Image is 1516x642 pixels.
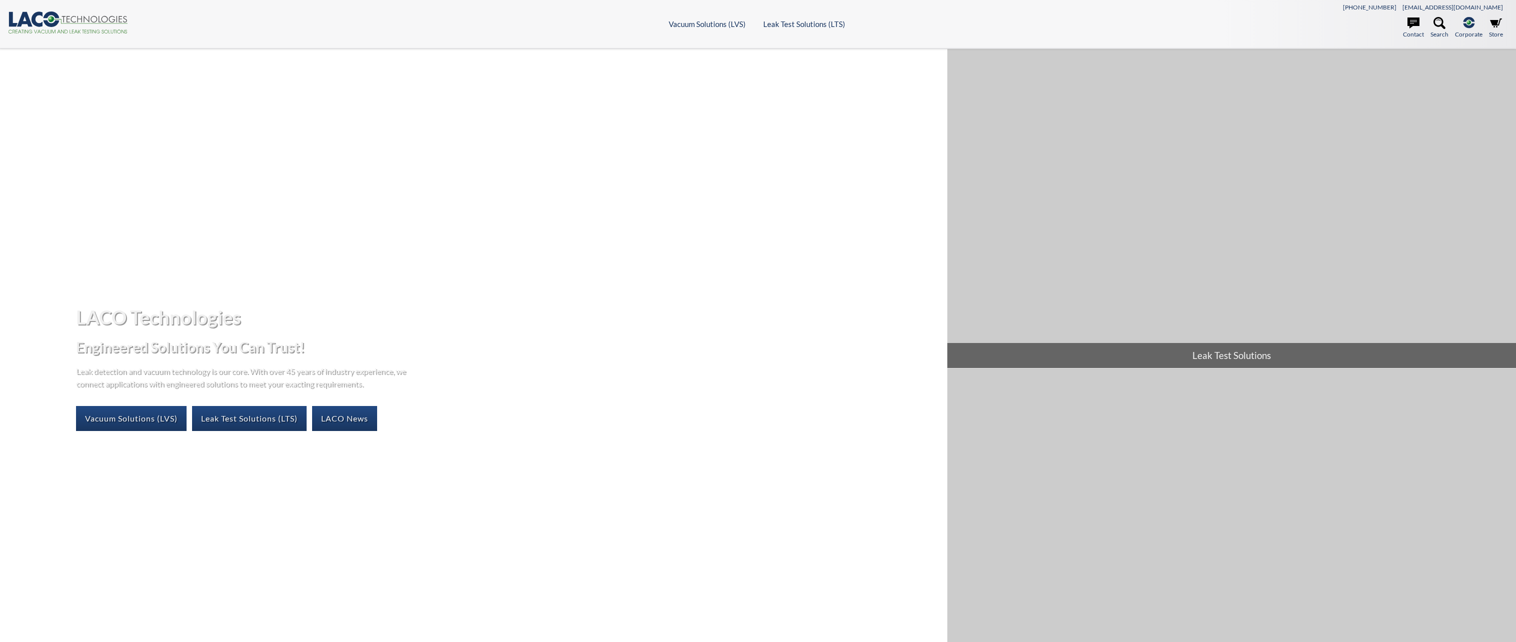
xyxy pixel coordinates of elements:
[947,343,1516,368] span: Leak Test Solutions
[76,338,940,356] h2: Engineered Solutions You Can Trust!
[76,305,940,329] h1: LACO Technologies
[312,406,377,431] a: LACO News
[1403,17,1424,39] a: Contact
[1455,29,1482,39] span: Corporate
[763,19,845,28] a: Leak Test Solutions (LTS)
[192,406,307,431] a: Leak Test Solutions (LTS)
[1430,17,1448,39] a: Search
[669,19,746,28] a: Vacuum Solutions (LVS)
[1402,3,1503,11] a: [EMAIL_ADDRESS][DOMAIN_NAME]
[947,49,1516,368] a: Leak Test Solutions
[76,364,411,390] p: Leak detection and vacuum technology is our core. With over 45 years of industry experience, we c...
[1343,3,1396,11] a: [PHONE_NUMBER]
[76,406,187,431] a: Vacuum Solutions (LVS)
[1489,17,1503,39] a: Store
